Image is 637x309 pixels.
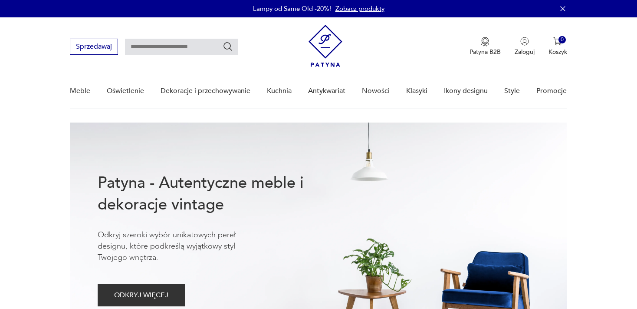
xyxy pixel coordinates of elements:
[362,74,390,108] a: Nowości
[308,74,345,108] a: Antykwariat
[253,4,331,13] p: Lampy od Same Old -20%!
[481,37,489,47] img: Ikona medalu
[223,41,233,52] button: Szukaj
[335,4,384,13] a: Zobacz produkty
[70,39,118,55] button: Sprzedawaj
[444,74,488,108] a: Ikony designu
[406,74,427,108] a: Klasyki
[515,48,535,56] p: Zaloguj
[548,48,567,56] p: Koszyk
[553,37,562,46] img: Ikona koszyka
[536,74,567,108] a: Promocje
[161,74,250,108] a: Dekoracje i przechowywanie
[98,172,332,216] h1: Patyna - Autentyczne meble i dekoracje vintage
[470,37,501,56] a: Ikona medaluPatyna B2B
[107,74,144,108] a: Oświetlenie
[70,74,90,108] a: Meble
[309,25,342,67] img: Patyna - sklep z meblami i dekoracjami vintage
[548,37,567,56] button: 0Koszyk
[98,293,185,299] a: ODKRYJ WIĘCEJ
[70,44,118,50] a: Sprzedawaj
[515,37,535,56] button: Zaloguj
[470,48,501,56] p: Patyna B2B
[504,74,520,108] a: Style
[267,74,292,108] a: Kuchnia
[520,37,529,46] img: Ikonka użytkownika
[98,284,185,306] button: ODKRYJ WIĘCEJ
[558,36,566,43] div: 0
[98,229,263,263] p: Odkryj szeroki wybór unikatowych pereł designu, które podkreślą wyjątkowy styl Twojego wnętrza.
[470,37,501,56] button: Patyna B2B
